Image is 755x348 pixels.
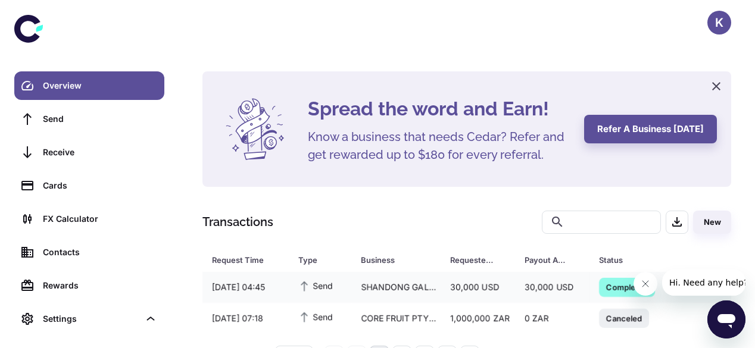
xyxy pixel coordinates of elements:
button: Refer a business [DATE] [584,115,717,143]
span: Payout Amount [525,252,585,268]
div: 0 ZAR [515,307,589,330]
a: Contacts [14,238,164,267]
a: Cards [14,171,164,200]
span: Requested Amount [450,252,510,268]
span: Completed [599,281,655,293]
div: Payout Amount [525,252,569,268]
a: FX Calculator [14,205,164,233]
span: Send [298,310,333,323]
div: SHANDONG GALAXY INTERNATIONAL TRADING CO.,LTD [351,276,441,299]
a: Send [14,105,164,133]
a: Receive [14,138,164,167]
div: Rewards [43,279,157,292]
div: Settings [14,305,164,333]
span: Type [298,252,347,268]
div: Receive [43,146,157,159]
iframe: Message from company [662,269,745,296]
div: 30,000 USD [441,276,515,299]
span: Canceled [599,312,649,324]
h1: Transactions [202,213,273,231]
h5: Know a business that needs Cedar? Refer and get rewarded up to $180 for every referral. [308,128,570,164]
span: Status [599,252,689,268]
div: Cards [43,179,157,192]
div: Send [43,112,157,126]
button: New [693,211,731,234]
span: Send [298,279,333,292]
iframe: Button to launch messaging window [707,300,745,338]
div: Request Time [212,252,269,268]
span: Hi. Need any help? [7,8,86,18]
div: Overview [43,79,157,92]
span: Request Time [212,252,284,268]
button: K [707,11,731,35]
a: Overview [14,71,164,100]
a: Rewards [14,271,164,300]
div: CORE FRUIT PTY. LTD [351,307,441,330]
h4: Spread the word and Earn! [308,95,570,123]
div: Contacts [43,246,157,259]
div: [DATE] 04:45 [202,276,289,299]
div: 30,000 USD [515,276,589,299]
div: FX Calculator [43,212,157,225]
div: [DATE] 07:18 [202,307,289,330]
div: Requested Amount [450,252,495,268]
iframe: Close message [634,272,657,296]
div: 1,000,000 ZAR [441,307,515,330]
div: Settings [43,312,139,325]
div: Type [298,252,331,268]
div: Status [599,252,673,268]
